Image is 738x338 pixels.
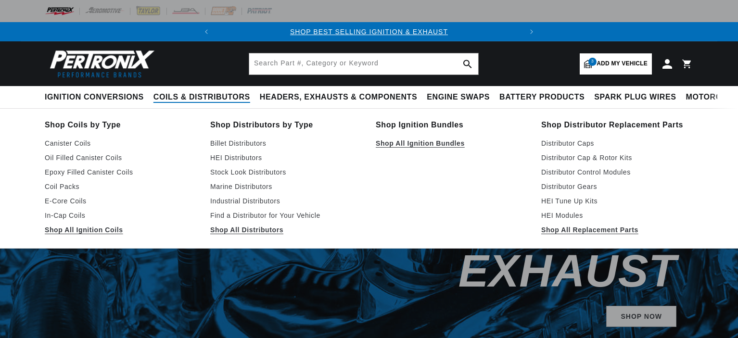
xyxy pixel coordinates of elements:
[197,22,216,41] button: Translation missing: en.sections.announcements.previous_announcement
[541,195,693,207] a: HEI Tune Up Kits
[541,210,693,221] a: HEI Modules
[210,138,362,149] a: Billet Distributors
[457,53,478,75] button: search button
[45,210,197,221] a: In-Cap Coils
[541,181,693,192] a: Distributor Gears
[522,22,541,41] button: Translation missing: en.sections.announcements.next_announcement
[216,26,522,37] div: Announcement
[210,224,362,236] a: Shop All Distributors
[249,53,478,75] input: Search Part #, Category or Keyword
[541,138,693,149] a: Distributor Caps
[541,224,693,236] a: Shop All Replacement Parts
[580,53,652,75] a: 3Add my vehicle
[45,152,197,163] a: Oil Filled Canister Coils
[210,210,362,221] a: Find a Distributor for Your Vehicle
[45,86,149,109] summary: Ignition Conversions
[21,22,717,41] slideshow-component: Translation missing: en.sections.announcements.announcement_bar
[210,152,362,163] a: HEI Distributors
[606,306,676,327] a: SHOP NOW
[45,166,197,178] a: Epoxy Filled Canister Coils
[45,92,144,102] span: Ignition Conversions
[495,86,589,109] summary: Battery Products
[45,195,197,207] a: E-Core Coils
[541,152,693,163] a: Distributor Cap & Rotor Kits
[260,92,417,102] span: Headers, Exhausts & Components
[427,92,490,102] span: Engine Swaps
[589,86,681,109] summary: Spark Plug Wires
[376,118,528,132] a: Shop Ignition Bundles
[594,92,676,102] span: Spark Plug Wires
[499,92,585,102] span: Battery Products
[45,138,197,149] a: Canister Coils
[45,47,155,80] img: Pertronix
[149,86,255,109] summary: Coils & Distributors
[255,86,422,109] summary: Headers, Exhausts & Components
[153,92,250,102] span: Coils & Distributors
[597,59,648,68] span: Add my vehicle
[210,181,362,192] a: Marine Distributors
[265,137,676,290] h2: Shop Best Selling Ignition & Exhaust
[290,28,448,36] a: SHOP BEST SELLING IGNITION & EXHAUST
[376,138,528,149] a: Shop All Ignition Bundles
[216,26,522,37] div: 1 of 2
[45,224,197,236] a: Shop All Ignition Coils
[541,166,693,178] a: Distributor Control Modules
[45,118,197,132] a: Shop Coils by Type
[541,118,693,132] a: Shop Distributor Replacement Parts
[210,195,362,207] a: Industrial Distributors
[422,86,495,109] summary: Engine Swaps
[45,181,197,192] a: Coil Packs
[210,118,362,132] a: Shop Distributors by Type
[210,166,362,178] a: Stock Look Distributors
[588,58,597,66] span: 3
